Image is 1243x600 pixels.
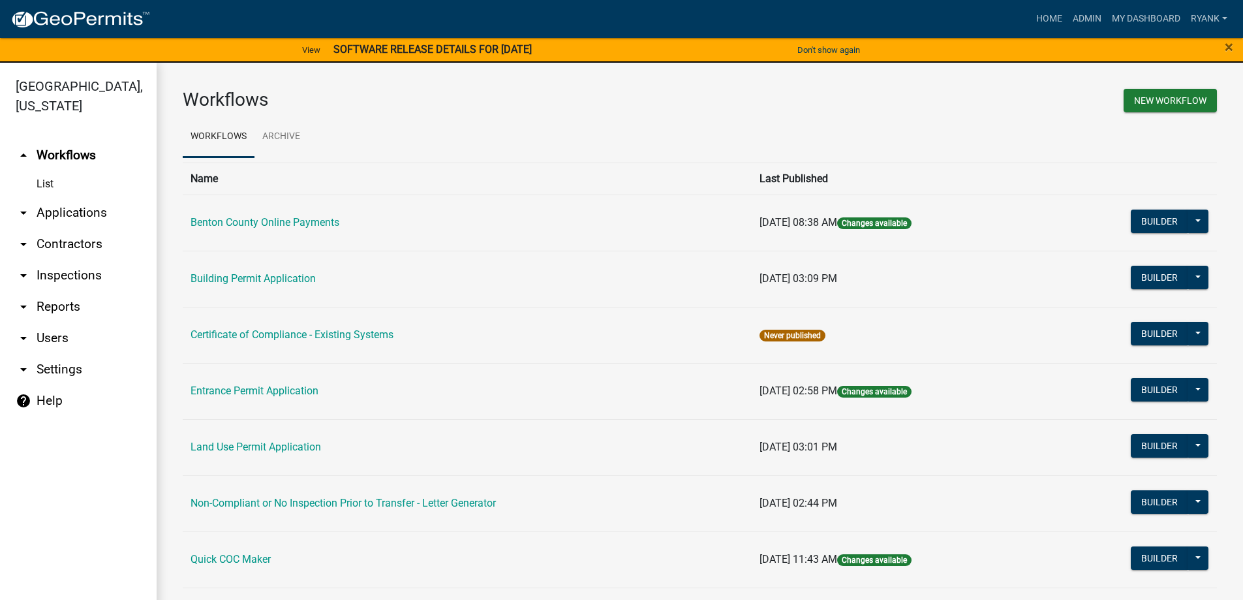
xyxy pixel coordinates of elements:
[191,497,496,509] a: Non-Compliant or No Inspection Prior to Transfer - Letter Generator
[1124,89,1217,112] button: New Workflow
[760,330,825,341] span: Never published
[16,362,31,377] i: arrow_drop_down
[837,554,912,566] span: Changes available
[16,236,31,252] i: arrow_drop_down
[1107,7,1186,31] a: My Dashboard
[254,116,308,158] a: Archive
[760,216,837,229] span: [DATE] 08:38 AM
[1131,266,1188,289] button: Builder
[1131,210,1188,233] button: Builder
[1131,546,1188,570] button: Builder
[191,216,339,229] a: Benton County Online Payments
[191,272,316,285] a: Building Permit Application
[837,386,912,398] span: Changes available
[1131,490,1188,514] button: Builder
[16,299,31,315] i: arrow_drop_down
[16,205,31,221] i: arrow_drop_down
[1031,7,1067,31] a: Home
[191,385,318,397] a: Entrance Permit Application
[1225,38,1233,56] span: ×
[760,272,837,285] span: [DATE] 03:09 PM
[792,39,865,61] button: Don't show again
[16,148,31,163] i: arrow_drop_up
[1131,434,1188,458] button: Builder
[1131,378,1188,402] button: Builder
[16,268,31,283] i: arrow_drop_down
[16,330,31,346] i: arrow_drop_down
[16,393,31,409] i: help
[760,553,837,565] span: [DATE] 11:43 AM
[191,441,321,453] a: Land Use Permit Application
[752,163,1049,195] th: Last Published
[183,163,752,195] th: Name
[760,385,837,397] span: [DATE] 02:58 PM
[183,89,690,111] h3: Workflows
[297,39,326,61] a: View
[1131,322,1188,345] button: Builder
[1225,39,1233,55] button: Close
[333,43,532,55] strong: SOFTWARE RELEASE DETAILS FOR [DATE]
[191,328,393,341] a: Certificate of Compliance - Existing Systems
[1067,7,1107,31] a: Admin
[1186,7,1233,31] a: RyanK
[760,441,837,453] span: [DATE] 03:01 PM
[191,553,271,565] a: Quick COC Maker
[837,217,912,229] span: Changes available
[760,497,837,509] span: [DATE] 02:44 PM
[183,116,254,158] a: Workflows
